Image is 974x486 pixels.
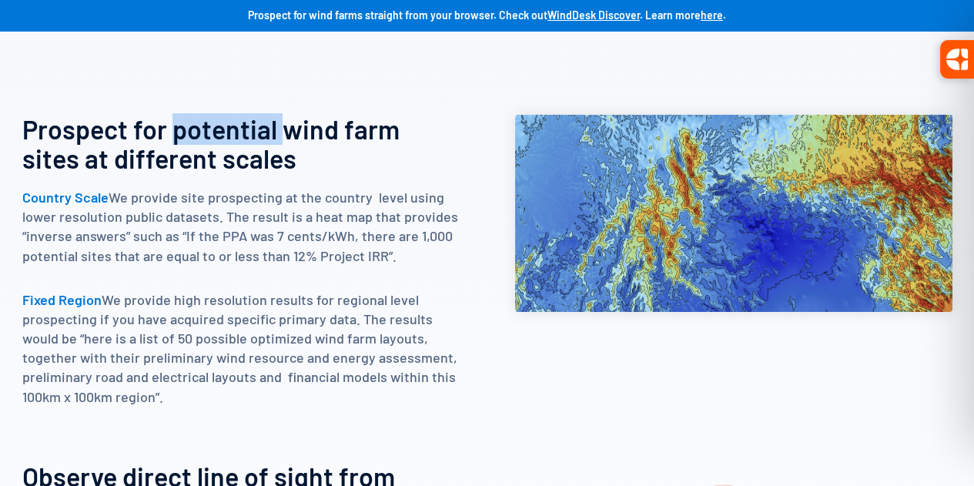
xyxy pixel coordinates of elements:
[248,8,547,22] strong: Prospect for wind farms straight from your browser. Check out
[22,291,102,308] strong: Fixed Region
[723,8,726,22] strong: .
[640,8,701,22] strong: . Learn more
[701,8,723,22] a: here
[22,290,460,407] p: We provide high resolution results for regional level prospecting if you have acquired specific p...
[22,189,109,206] strong: Country Scale
[547,8,640,22] a: WindDesk Discover
[22,188,460,266] p: We provide site prospecting at the country level using lower resolution public datasets. The resu...
[22,115,460,173] h3: Prospect for potential wind farm sites at different scales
